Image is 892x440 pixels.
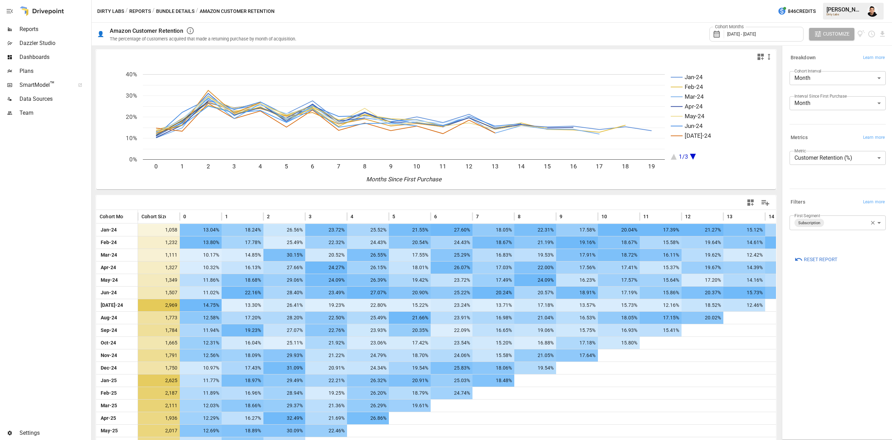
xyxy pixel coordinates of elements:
[601,337,638,349] span: 15.80%
[351,337,387,349] span: 23.06%
[518,213,521,220] span: 8
[434,287,471,299] span: 25.22%
[769,274,806,286] span: 16.01%
[141,324,178,336] span: 1,784
[775,212,785,221] button: Sort
[156,7,194,16] button: Bundle Details
[392,236,429,249] span: 20.54%
[100,362,134,374] span: Dec-24
[775,5,818,18] button: 846Credits
[187,212,197,221] button: Sort
[518,287,555,299] span: 20.57%
[259,163,262,170] text: 4
[267,213,270,220] span: 2
[826,13,863,16] div: Dirty Labs
[769,224,806,236] span: 16.07%
[685,93,704,100] text: Mar-24
[351,249,387,261] span: 26.55%
[649,212,659,221] button: Sort
[309,261,346,274] span: 24.27%
[309,312,346,324] span: 22.50%
[312,212,322,221] button: Sort
[790,151,886,165] div: Customer Retention (%)
[351,287,387,299] span: 27.07%
[413,163,420,170] text: 10
[601,213,607,220] span: 10
[267,274,304,286] span: 29.06%
[560,261,597,274] span: 17.56%
[351,224,387,236] span: 25.52%
[225,287,262,299] span: 22.16%
[685,261,722,274] span: 19.67%
[434,261,471,274] span: 26.07%
[518,324,555,336] span: 19.06%
[791,134,808,142] h6: Metrics
[141,236,178,249] span: 1,232
[100,261,134,274] span: Apr-24
[167,212,176,221] button: Sort
[685,113,705,120] text: May-24
[727,261,764,274] span: 14.39%
[560,349,597,362] span: 17.64%
[643,287,680,299] span: 15.86%
[337,163,340,170] text: 7
[601,249,638,261] span: 18.72%
[285,163,288,170] text: 5
[96,64,766,189] svg: A chart.
[434,337,471,349] span: 23.54%
[685,312,722,324] span: 20.02%
[100,299,134,311] span: [DATE]-24
[183,249,220,261] span: 10.17%
[434,349,471,362] span: 24.06%
[794,213,820,219] label: First Segment
[492,163,499,170] text: 13
[183,213,186,220] span: 0
[434,249,471,261] span: 25.29%
[560,249,597,261] span: 17.91%
[727,249,764,261] span: 12.42%
[622,163,629,170] text: 18
[351,274,387,286] span: 26.39%
[366,176,442,183] text: Months Since First Purchase
[183,362,220,374] span: 10.97%
[125,7,128,16] div: /
[267,299,304,311] span: 26.41%
[518,274,555,286] span: 24.09%
[351,362,387,374] span: 24.34%
[309,299,346,311] span: 19.23%
[560,236,597,249] span: 19.16%
[685,236,722,249] span: 19.64%
[791,198,805,206] h6: Filters
[309,249,346,261] span: 20.52%
[129,156,137,163] text: 0%
[225,249,262,261] span: 14.85%
[396,212,406,221] button: Sort
[643,299,680,311] span: 12.16%
[126,92,137,99] text: 30%
[560,337,597,349] span: 17.18%
[863,54,885,61] span: Learn more
[183,337,220,349] span: 12.31%
[392,337,429,349] span: 17.42%
[100,236,134,249] span: Feb-24
[225,224,262,236] span: 18.24%
[476,312,513,324] span: 16.98%
[643,213,649,220] span: 11
[434,312,471,324] span: 23.91%
[794,68,821,74] label: Cohort Interval
[790,71,886,85] div: Month
[267,249,304,261] span: 30.15%
[100,349,134,362] span: Nov-24
[476,349,513,362] span: 15.58%
[267,287,304,299] span: 28.40%
[225,337,262,349] span: 16.04%
[141,349,178,362] span: 1,791
[141,312,178,324] span: 1,773
[141,274,178,286] span: 1,349
[309,337,346,349] span: 21.92%
[826,6,863,13] div: [PERSON_NAME]
[788,7,816,16] span: 846 Credits
[823,30,849,38] span: Customize
[309,324,346,336] span: 22.76%
[648,163,655,170] text: 19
